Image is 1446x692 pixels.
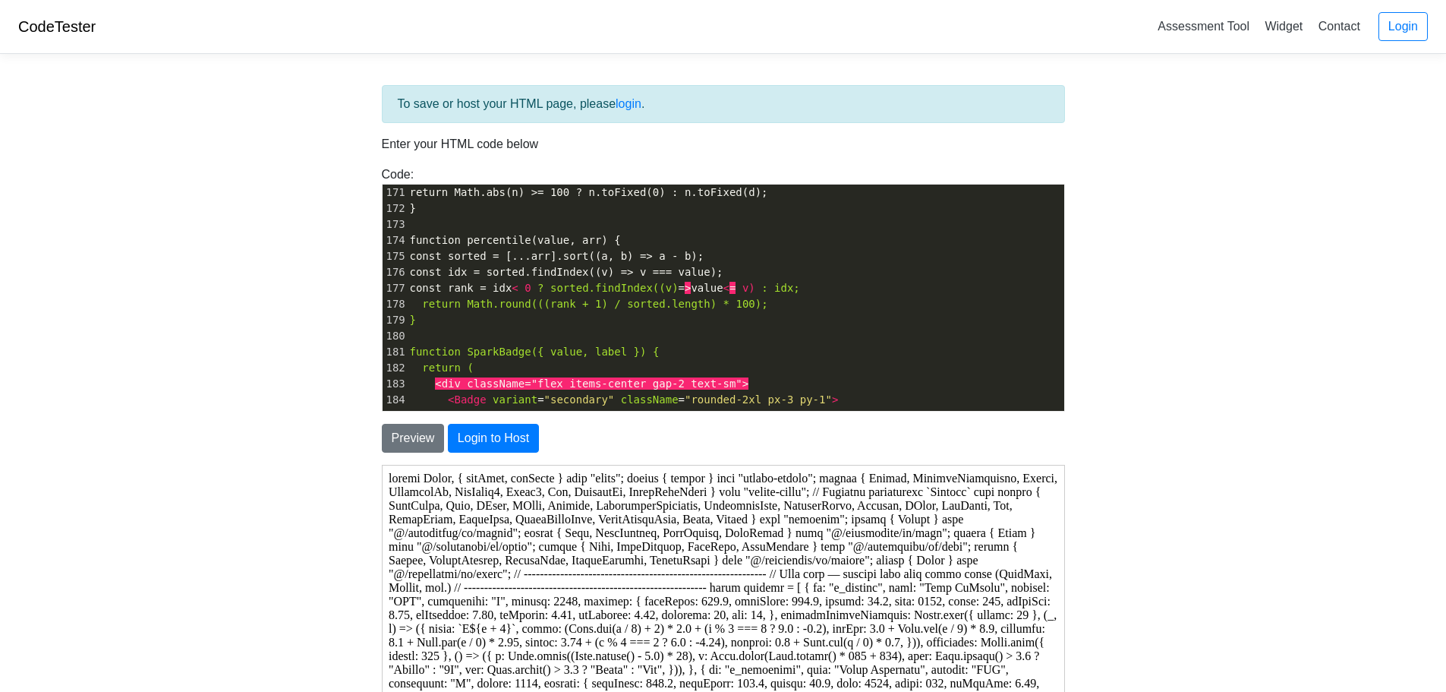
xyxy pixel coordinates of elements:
[691,409,697,422] span: >
[467,346,543,358] span: SparkBadge({
[595,346,627,358] span: label
[383,408,407,424] div: 185
[736,298,767,310] span: 100);
[1312,14,1366,39] a: Contact
[448,424,539,453] button: Login to Host
[845,409,871,422] span: span
[544,393,615,406] span: "secondary"
[563,409,691,422] span: "font-semibold ml-1"
[383,392,407,408] div: 184
[499,409,557,422] span: className
[685,282,691,294] span: >
[382,135,1065,153] p: Enter your HTML code below
[410,314,416,326] span: }
[614,298,620,310] span: /
[410,186,768,198] span: return Math.abs(n) >= 100 ? n.toFixed(0) : n.toFixed(d);
[761,282,767,294] span: :
[774,282,800,294] span: idx;
[621,393,679,406] span: className
[537,282,543,294] span: ?
[383,376,407,392] div: 183
[742,282,755,294] span: v)
[832,409,845,422] span: </
[383,232,407,248] div: 174
[410,250,704,262] span: const sorted = [...arr].sort((a, b) => a - b);
[467,362,473,374] span: (
[410,409,877,422] span: {label}: = {numberFormat(value)}
[410,346,461,358] span: function
[383,248,407,264] div: 175
[6,6,676,553] body: loremi Dolor, { sitAmet, conSecte } adip "elits"; doeius { tempor } inci "utlabo-etdolo"; magnaa ...
[493,393,537,406] span: variant
[653,346,659,358] span: {
[550,346,589,358] span: value,
[383,328,407,344] div: 180
[1378,12,1428,41] a: Login
[1259,14,1309,39] a: Widget
[383,185,407,201] div: 171
[455,393,487,406] span: Badge
[723,282,729,294] span: <
[448,393,454,406] span: <
[550,282,679,294] span: sorted.findIndex((v)
[616,97,641,110] a: login
[595,298,608,310] span: 1)
[870,409,876,422] span: >
[634,346,647,358] span: })
[410,266,723,278] span: const idx = sorted.findIndex((v) => v === value);
[383,280,407,296] div: 177
[410,393,839,406] span: = =
[383,296,407,312] div: 178
[525,282,531,294] span: 0
[422,362,461,374] span: return
[383,360,407,376] div: 182
[382,85,1065,123] div: To save or host your HTML page, please .
[383,312,407,328] div: 179
[467,409,493,422] span: span
[627,298,717,310] span: sorted.length)
[512,282,518,294] span: <
[383,264,407,280] div: 176
[382,424,445,453] button: Preview
[435,378,748,390] span: <div className="flex items-center gap-2 text-sm">
[383,201,407,216] div: 172
[18,18,96,35] a: CodeTester
[729,282,736,294] span: =
[832,393,838,406] span: >
[422,298,461,310] span: return
[582,298,588,310] span: +
[383,216,407,232] div: 173
[685,393,832,406] span: "rounded-2xl px-3 py-1"
[1151,14,1255,39] a: Assessment Tool
[410,202,417,214] span: }
[410,282,800,294] span: const rank = idx = value
[410,234,621,246] span: function percentile(value, arr) {
[461,409,467,422] span: <
[467,298,575,310] span: Math.round(((rank
[370,166,1076,412] div: Code:
[383,344,407,360] div: 181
